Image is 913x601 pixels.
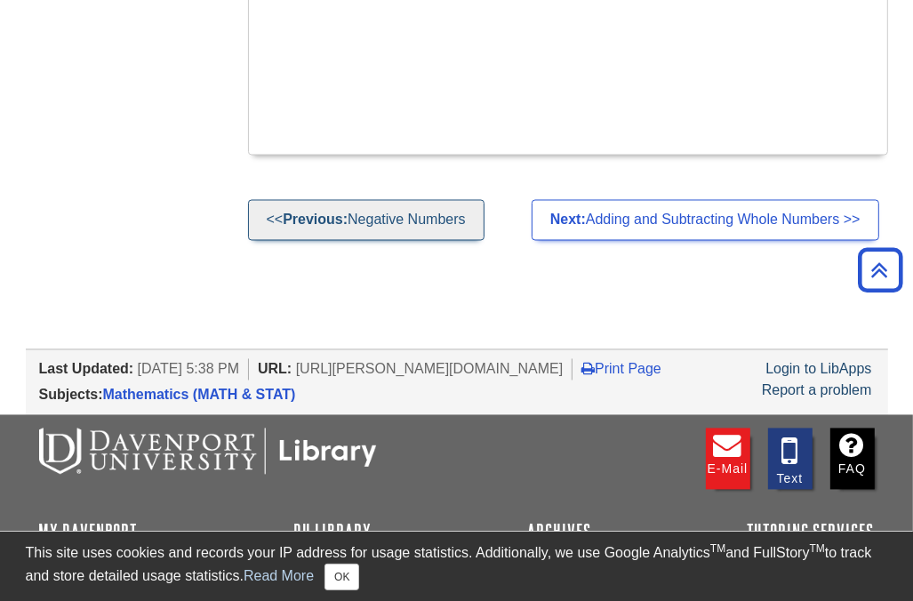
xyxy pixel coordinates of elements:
strong: Previous: [283,212,348,228]
img: DU Libraries [39,429,377,475]
a: Back to Top [852,258,909,282]
a: <<Previous:Negative Numbers [248,200,485,241]
a: FAQ [830,429,875,490]
div: This site uses cookies and records your IP address for usage statistics. Additionally, we use Goo... [26,542,888,590]
a: Text [768,429,813,490]
a: E-mail [706,429,750,490]
a: DU Library [293,522,372,543]
span: Last Updated: [39,362,134,377]
a: Read More [244,568,314,583]
i: Print Page [581,362,595,376]
strong: Next: [550,212,586,228]
span: [DATE] 5:38 PM [138,362,239,377]
span: [URL][PERSON_NAME][DOMAIN_NAME] [296,362,564,377]
a: My Davenport [39,522,138,543]
span: URL: [258,362,292,377]
button: Close [324,564,359,590]
a: Tutoring Services [747,522,874,543]
a: Archives [527,522,591,543]
a: Print Page [581,362,661,377]
a: Next:Adding and Subtracting Whole Numbers >> [532,200,879,241]
span: Subjects: [39,388,103,403]
sup: TM [810,542,825,555]
a: Report a problem [762,383,872,398]
a: Login to LibApps [765,362,871,377]
sup: TM [710,542,725,555]
a: Mathematics (MATH & STAT) [103,388,296,403]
